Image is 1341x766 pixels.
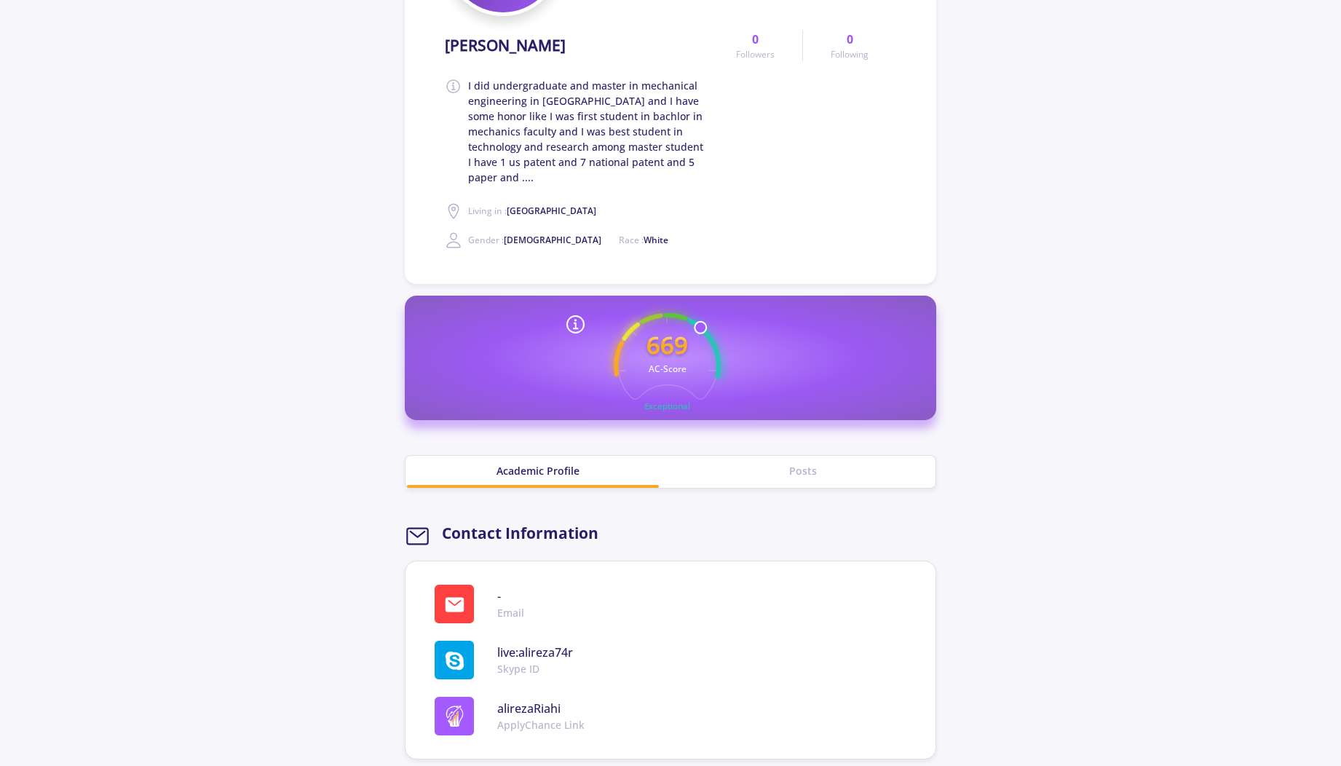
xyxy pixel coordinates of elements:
[497,644,573,661] span: live:alireza74r
[445,36,566,55] h1: [PERSON_NAME]
[497,700,585,717] span: alirezaRiahi
[468,78,708,185] span: I did undergraduate and master in mechanical engineering in [GEOGRAPHIC_DATA] and I have some hon...
[497,661,573,676] span: Skype ID
[708,31,802,61] a: 0Followers
[442,524,598,542] h2: Contact Information
[444,706,465,727] img: logo
[646,328,688,361] text: 669
[752,31,759,48] span: 0
[504,234,601,246] span: [DEMOGRAPHIC_DATA]
[497,588,524,605] span: -
[468,205,596,217] span: Living in :
[619,234,668,246] span: Race :
[497,717,585,733] span: ApplyChance Link
[670,463,935,478] div: Posts
[736,48,775,61] span: Followers
[802,31,896,61] a: 0Following
[648,363,686,375] text: AC-Score
[406,463,670,478] div: Academic Profile
[644,234,668,246] span: White
[507,205,596,217] span: [GEOGRAPHIC_DATA]
[847,31,853,48] span: 0
[497,605,524,620] span: Email
[468,234,601,246] span: Gender :
[644,400,690,411] text: Exceptional
[831,48,869,61] span: Following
